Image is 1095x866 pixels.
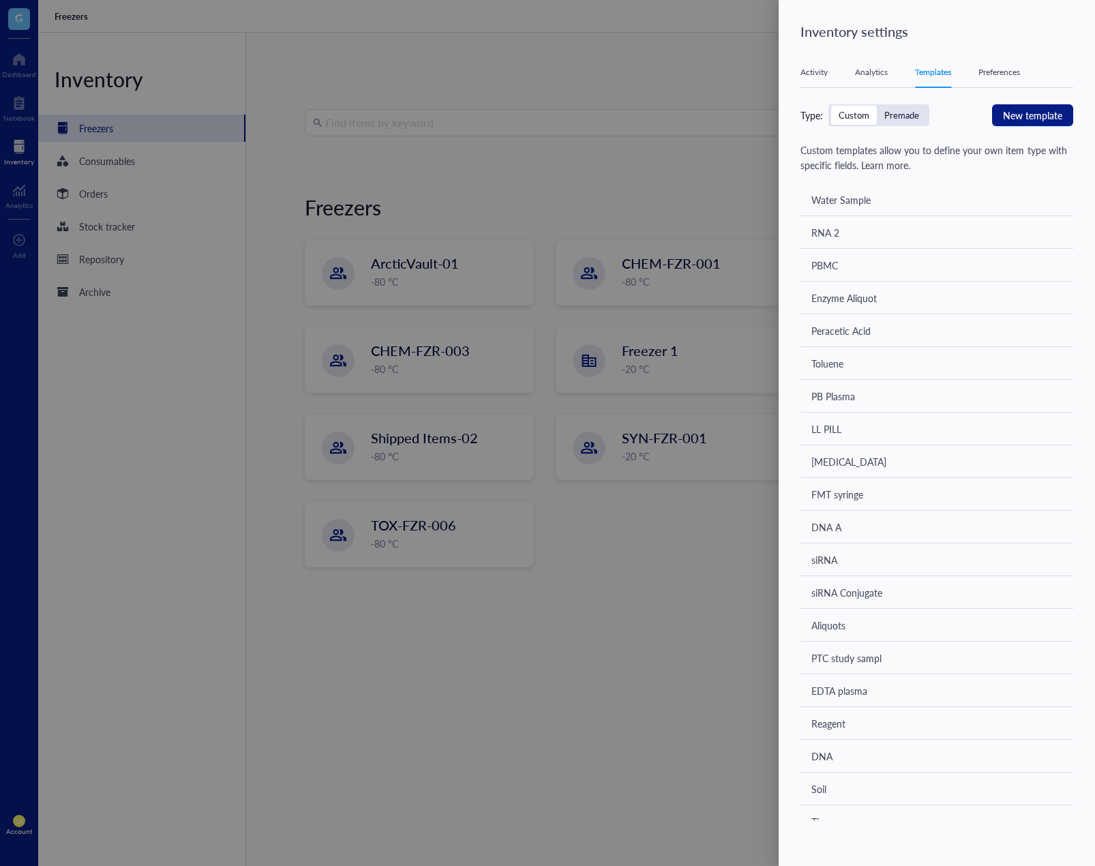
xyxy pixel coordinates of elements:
button: New template [992,104,1073,126]
div: LL PILL [811,421,841,436]
div: Premade [877,106,927,125]
div: siRNA [811,552,837,567]
div: Analytics [855,65,888,79]
div: Inventory settings [800,22,1079,41]
div: Peracetic Acid [811,323,871,338]
div: Activity [800,65,828,79]
div: PBMC [811,258,838,273]
div: Custom [831,106,877,125]
div: Tissue [811,814,837,829]
div: Premade [884,109,919,121]
div: PB Plasma [811,389,855,404]
a: Learn more. [861,158,910,172]
div: Custom [839,109,869,121]
div: RNA 2 [811,225,839,240]
div: PTC study sampl [811,651,882,666]
div: DNA A [811,520,841,535]
div: siRNA Conjugate [811,585,882,600]
div: Templates [915,65,951,79]
div: Soil [811,781,826,796]
div: segmented control [828,104,929,126]
div: Preferences [978,65,1020,79]
div: [MEDICAL_DATA] [811,454,886,469]
div: EDTA plasma [811,683,867,698]
div: Water Sample [811,192,871,207]
div: Toluene [811,356,843,371]
span: New template [1003,108,1062,123]
div: Custom templates allow you to define your own item type with specific fields. [800,143,1073,173]
div: Type: [800,108,823,123]
div: FMT syringe [811,487,863,502]
div: Reagent [811,716,845,731]
div: DNA [811,749,832,764]
div: Aliquots [811,618,845,633]
div: Enzyme Aliquot [811,290,877,305]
